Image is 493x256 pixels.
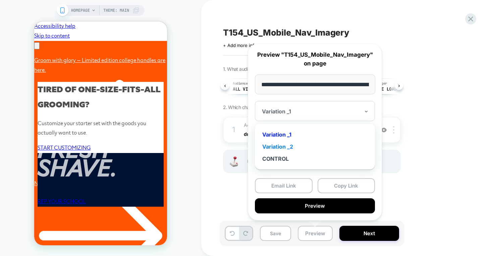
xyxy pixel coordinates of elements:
div: Variation _1 [258,129,372,141]
h2: TIRED OF ONE-SIZE-FITS-ALL GROOMING? [3,60,129,91]
a: START CUSTOMIZING [3,123,56,130]
span: Theme: MAIN [103,5,129,16]
span: + Add more info [223,43,257,48]
div: 1 [230,123,237,137]
a: REP YOUR SCHOOL [3,176,52,184]
h2: FRESH SEASON. FRESH SHAVE. [3,82,129,156]
span: Audience [233,81,248,86]
div: CONTROL [258,153,372,165]
span: 1. What audience and where will the experience run? [223,66,328,72]
button: Save [260,226,291,241]
p: Customize your starter set with the goods you actually want to use. [3,97,129,117]
iframe: Kodif Chat widget [103,194,133,224]
p: Preview "T154_US_Mobile_Nav_Imagery" on page [255,51,375,68]
button: Preview [255,198,375,213]
span: HOMEPAGE [71,5,90,16]
img: Joystick [227,156,240,167]
span: All Visitors [233,87,263,92]
button: Preview [298,226,333,241]
span: T154_US_Mobile_Nav_Imagery [223,28,349,38]
div: Variation _2 [258,141,372,153]
button: Copy Link [318,178,375,193]
button: Email Link [255,178,313,193]
img: close [393,126,394,134]
button: Next [339,226,399,241]
span: 2. Which changes the experience contains? [223,104,311,110]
